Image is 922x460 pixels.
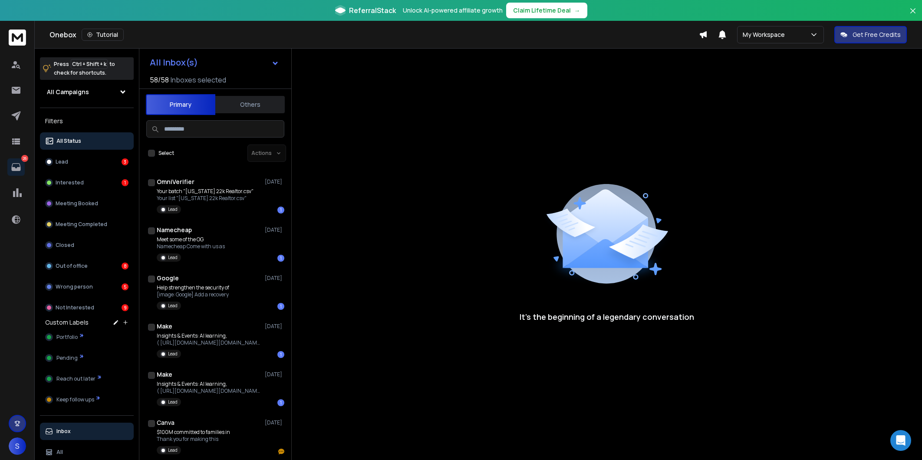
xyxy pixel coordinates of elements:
p: Inbox [56,428,71,435]
span: Ctrl + Shift + k [71,59,108,69]
p: Lead [168,302,178,309]
p: Get Free Credits [853,30,901,39]
p: Out of office [56,263,88,269]
p: Lead [168,447,178,453]
p: Meeting Booked [56,200,98,207]
div: 3 [122,158,128,165]
span: 58 / 58 [150,75,169,85]
p: Lead [56,158,68,165]
button: Portfolio [40,329,134,346]
p: Lead [168,399,178,405]
p: Your list "[US_STATE] 22k Realtor.csv" [157,195,254,202]
p: [DATE] [265,323,284,330]
button: S [9,437,26,455]
p: Insights & Events: AI learning, [157,381,261,388]
button: Closed [40,237,134,254]
div: 1 [277,207,284,214]
button: Pending [40,349,134,367]
button: Not Interested9 [40,299,134,316]
h1: Namecheap [157,226,192,234]
div: Onebox [49,29,699,41]
p: Lead [168,206,178,213]
button: Wrong person5 [40,278,134,296]
button: Primary [146,94,215,115]
p: Meet some of the OG [157,236,225,243]
p: Insights & Events: AI learning, [157,332,261,339]
div: Open Intercom Messenger [890,430,911,451]
p: Lead [168,254,178,261]
button: Claim Lifetime Deal→ [506,3,587,18]
div: 5 [122,283,128,290]
span: Reach out later [56,375,95,382]
button: Get Free Credits [834,26,907,43]
p: ( [URL][DOMAIN_NAME][DOMAIN_NAME] ) ( [URL][DOMAIN_NAME][DOMAIN_NAME] )( [URL][DOMAIN_NAME][DOMAI... [157,388,261,394]
p: Your batch "[US_STATE] 22k Realtor.csv" [157,188,254,195]
p: [DATE] [265,178,284,185]
div: 8 [122,263,128,269]
button: All Inbox(s) [143,54,286,71]
p: It’s the beginning of a legendary conversation [520,311,694,323]
h1: Make [157,322,172,331]
div: 9 [122,304,128,311]
div: 1 [277,255,284,262]
div: 1 [277,399,284,406]
p: Namecheap Come with us as [157,243,225,250]
h3: Filters [40,115,134,127]
p: [DATE] [265,371,284,378]
p: $100M committed to families in [157,429,230,436]
span: Portfolio [56,334,78,341]
span: → [574,6,580,15]
h1: All Campaigns [47,88,89,96]
p: [DATE] [265,227,284,233]
button: Keep follow ups [40,391,134,408]
span: Keep follow ups [56,396,94,403]
button: Out of office8 [40,257,134,275]
p: Closed [56,242,74,249]
a: 26 [7,158,25,176]
span: Pending [56,355,78,361]
button: All Status [40,132,134,150]
p: ( [URL][DOMAIN_NAME][DOMAIN_NAME] ) ( [URL][DOMAIN_NAME][DOMAIN_NAME] )( [URL][DOMAIN_NAME][DOMAI... [157,339,261,346]
div: 1 [122,179,128,186]
p: [image: Google] Add a recovery [157,291,229,298]
button: Tutorial [82,29,124,41]
p: Help strengthen the security of [157,284,229,291]
p: Lead [168,351,178,357]
h1: Canva [157,418,175,427]
h1: OmniVerifier [157,177,194,186]
p: Press to check for shortcuts. [54,60,115,77]
h3: Custom Labels [45,318,89,327]
button: Inbox [40,423,134,440]
span: ReferralStack [349,5,396,16]
h3: Inboxes selected [171,75,226,85]
p: All [56,449,63,456]
h1: Make [157,370,172,379]
p: Unlock AI-powered affiliate growth [403,6,503,15]
button: Meeting Booked [40,195,134,212]
button: Reach out later [40,370,134,388]
p: Interested [56,179,84,186]
p: [DATE] [265,275,284,282]
h1: Google [157,274,179,283]
h1: All Inbox(s) [150,58,198,67]
button: Interested1 [40,174,134,191]
div: 1 [277,303,284,310]
p: 26 [21,155,28,162]
button: Others [215,95,285,114]
p: Thank you for making this [157,436,230,443]
button: Meeting Completed [40,216,134,233]
label: Select [158,150,174,157]
p: [DATE] [265,419,284,426]
button: Close banner [907,5,919,26]
p: All Status [56,138,81,145]
p: Wrong person [56,283,93,290]
button: Lead3 [40,153,134,171]
p: Not Interested [56,304,94,311]
p: Meeting Completed [56,221,107,228]
p: My Workspace [743,30,788,39]
button: All Campaigns [40,83,134,101]
div: 1 [277,351,284,358]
